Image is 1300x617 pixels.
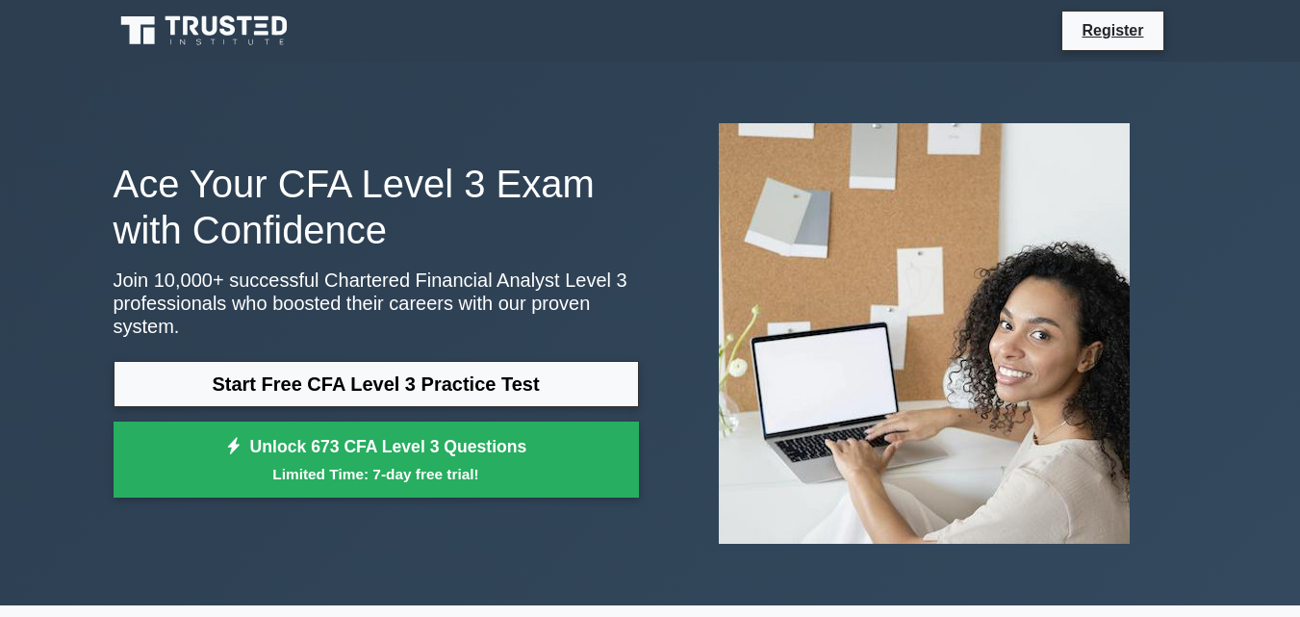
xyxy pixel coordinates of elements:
[1070,18,1155,42] a: Register
[114,269,639,338] p: Join 10,000+ successful Chartered Financial Analyst Level 3 professionals who boosted their caree...
[138,463,615,485] small: Limited Time: 7-day free trial!
[114,361,639,407] a: Start Free CFA Level 3 Practice Test
[114,422,639,499] a: Unlock 673 CFA Level 3 QuestionsLimited Time: 7-day free trial!
[114,161,639,253] h1: Ace Your CFA Level 3 Exam with Confidence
